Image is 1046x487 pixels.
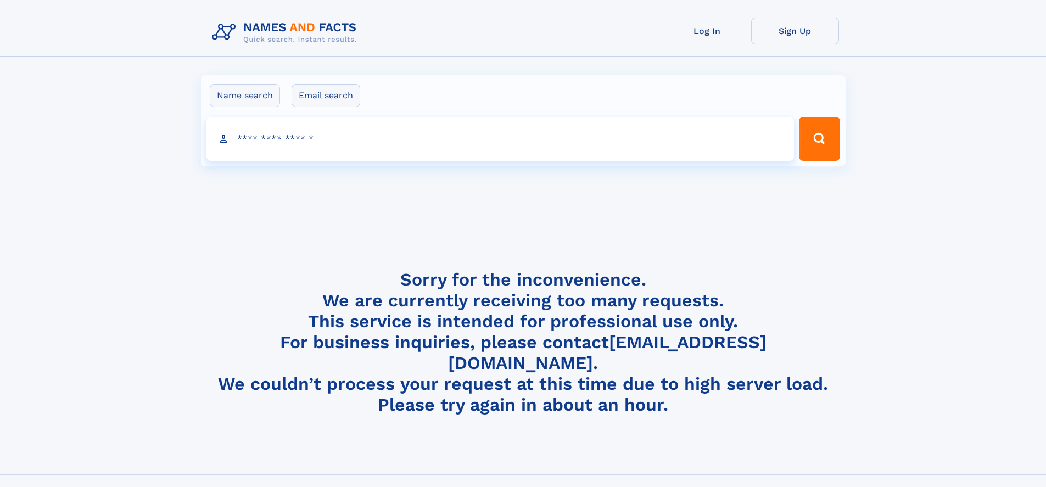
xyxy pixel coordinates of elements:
[751,18,839,44] a: Sign Up
[210,84,280,107] label: Name search
[448,332,767,373] a: [EMAIL_ADDRESS][DOMAIN_NAME]
[799,117,840,161] button: Search Button
[208,269,839,416] h4: Sorry for the inconvenience. We are currently receiving too many requests. This service is intend...
[206,117,795,161] input: search input
[208,18,366,47] img: Logo Names and Facts
[663,18,751,44] a: Log In
[292,84,360,107] label: Email search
